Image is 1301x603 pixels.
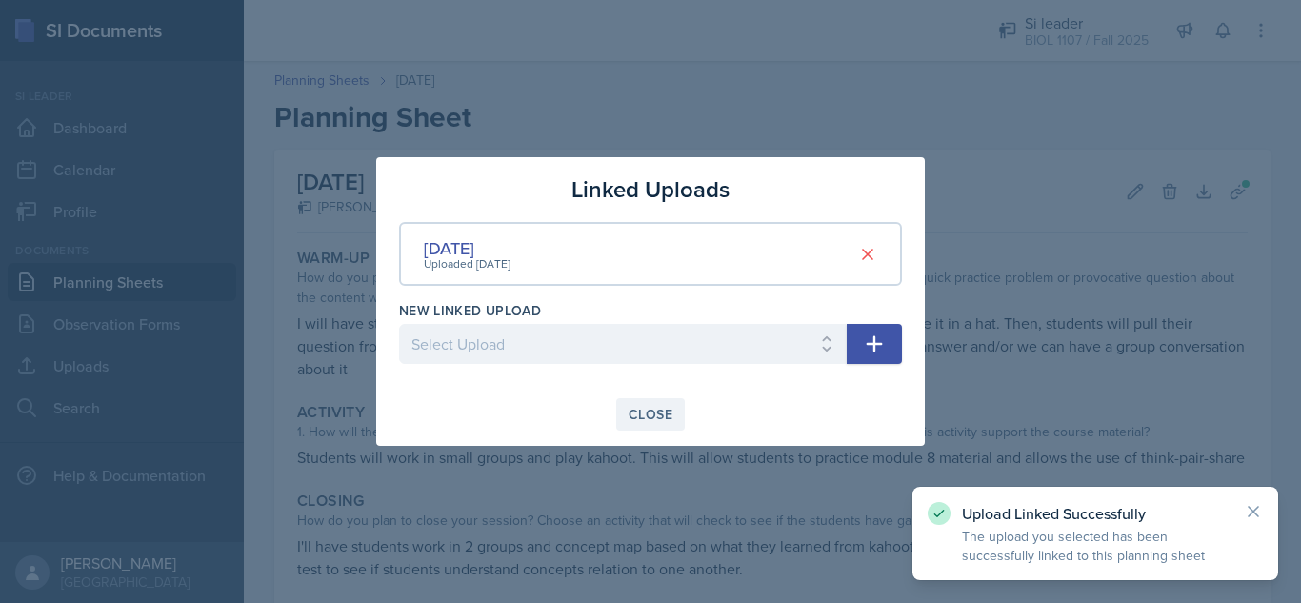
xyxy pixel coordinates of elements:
button: Close [616,398,685,431]
div: Close [629,407,672,422]
h3: Linked Uploads [571,172,730,207]
label: New Linked Upload [399,301,541,320]
div: Uploaded [DATE] [424,255,510,272]
p: Upload Linked Successfully [962,504,1229,523]
p: The upload you selected has been successfully linked to this planning sheet [962,527,1229,565]
div: [DATE] [424,235,510,261]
